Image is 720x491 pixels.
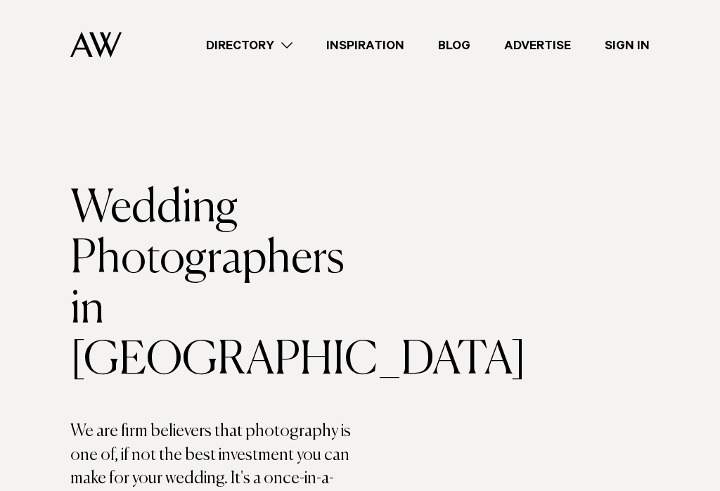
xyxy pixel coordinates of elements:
a: Inspiration [309,36,421,55]
h1: Wedding Photographers in [GEOGRAPHIC_DATA] [70,184,360,386]
img: Auckland Weddings Logo [70,32,122,58]
a: Advertise [487,36,588,55]
a: Sign In [588,36,667,55]
a: Directory [189,36,309,55]
a: Blog [421,36,487,55]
